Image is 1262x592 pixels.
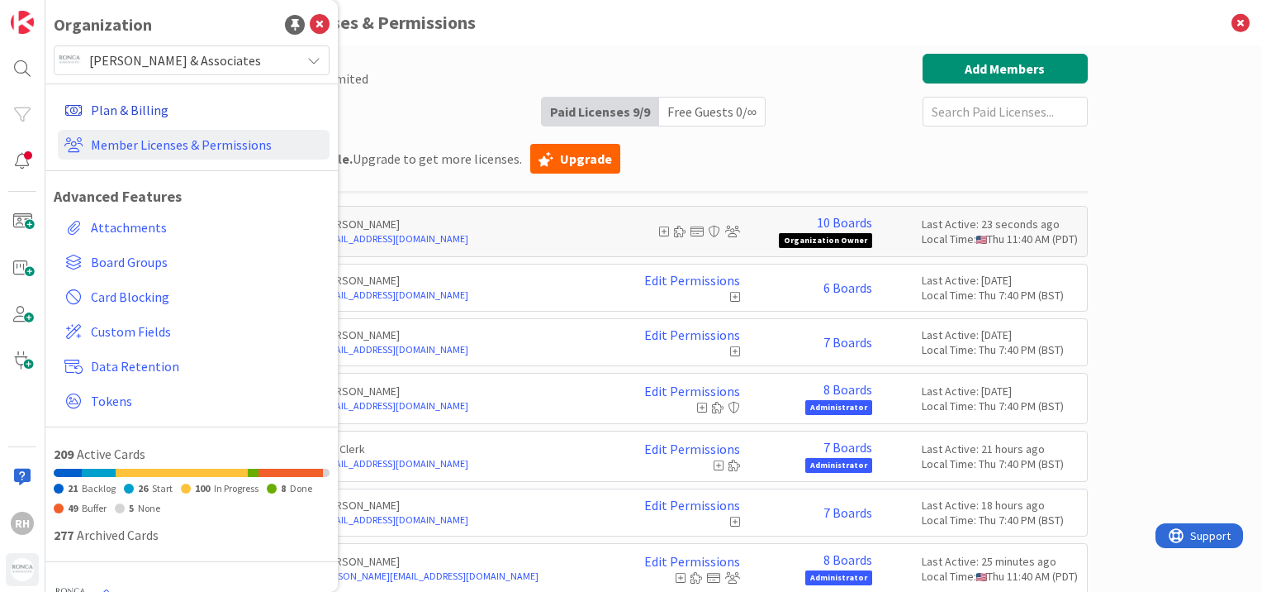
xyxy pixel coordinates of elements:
img: avatar [11,558,34,581]
span: 8 [281,482,286,494]
img: Visit kanbanzone.com [11,11,34,34]
span: 5 [129,502,134,514]
a: 7 Boards [823,335,872,350]
span: In Progress [214,482,259,494]
a: Custom Fields [58,317,330,346]
div: Organization [54,12,152,37]
div: Free Guests 0 / ∞ [659,98,765,126]
span: Administrator [805,400,872,415]
div: Paid Licenses 9 / 9 [542,98,659,126]
span: Administrator [805,458,872,473]
div: Last Active: 23 seconds ago [922,217,1079,232]
img: us.png [976,236,987,244]
span: Tokens [91,391,323,411]
a: Attachments [58,212,330,242]
img: us.png [976,573,987,581]
span: Buffer [82,502,107,514]
p: [PERSON_NAME] [320,554,608,569]
a: Plan & Billing [58,95,330,125]
a: Edit Permissions [644,554,740,569]
span: [PERSON_NAME] & Associates [89,49,292,72]
div: Local Time: Thu 11:40 AM (PDT) [922,232,1079,246]
a: Edit Permissions [644,273,740,288]
img: avatar [58,49,81,72]
span: Backlog [82,482,116,494]
a: Data Retention [58,351,330,381]
div: Last Active: 25 minutes ago [922,554,1079,569]
p: [PERSON_NAME] [320,217,608,232]
a: 8 Boards [823,552,872,567]
a: 6 Boards [823,280,872,295]
div: Last Active: [DATE] [922,384,1079,399]
span: Unlimited [311,70,368,87]
span: 21 [68,482,78,494]
span: 49 [68,502,78,514]
div: Local Time: Thu 11:40 AM (PDT) [922,569,1079,584]
a: [EMAIL_ADDRESS][DOMAIN_NAME] [320,456,608,471]
span: Start [152,482,173,494]
a: Upgrade [530,144,620,174]
a: [EMAIL_ADDRESS][DOMAIN_NAME] [320,399,608,413]
a: [EMAIL_ADDRESS][DOMAIN_NAME] [320,342,608,357]
span: Administrator [805,571,872,585]
div: Local Time: Thu 7:40 PM (BST) [922,342,1079,357]
a: Edit Permissions [644,498,740,513]
a: 10 Boards [817,215,872,230]
a: Card Blocking [58,282,330,312]
a: Tokens [58,386,330,416]
span: Support [35,2,75,22]
span: Data Retention [91,356,323,376]
div: Local Time: Thu 7:40 PM (BST) [922,513,1079,528]
div: Local Time: Thu 7:40 PM (BST) [922,399,1079,413]
span: 26 [138,482,148,494]
div: RH [11,512,34,535]
a: Board Groups [58,247,330,277]
a: [EMAIL_ADDRESS][DOMAIN_NAME] [320,513,608,528]
a: 7 Boards [823,505,872,520]
span: 100 [195,482,210,494]
p: File Clerk [320,442,608,456]
a: 8 Boards [823,382,872,397]
a: [EMAIL_ADDRESS][DOMAIN_NAME] [320,232,608,246]
span: Upgrade to get more licenses. [229,149,522,169]
p: [PERSON_NAME] [320,327,608,342]
div: Last Active: 18 hours ago [922,498,1079,513]
a: Member Licenses & Permissions [58,130,330,160]
div: Last Active: [DATE] [922,273,1079,288]
p: [PERSON_NAME] [320,384,608,399]
p: [PERSON_NAME] [320,273,608,288]
span: None [138,502,160,514]
p: [PERSON_NAME] [320,498,608,513]
div: Last Active: 21 hours ago [922,442,1079,456]
a: Edit Permissions [644,384,740,399]
div: Active Cards [54,444,330,464]
span: Custom Fields [91,322,323,341]
a: [EMAIL_ADDRESS][DOMAIN_NAME] [320,288,608,303]
span: Done [290,482,312,494]
span: Organization Owner [779,233,872,248]
span: 277 [54,527,74,543]
span: 209 [54,446,74,462]
a: 7 Boards [823,440,872,455]
a: [PERSON_NAME][EMAIL_ADDRESS][DOMAIN_NAME] [320,569,608,584]
a: Edit Permissions [644,327,740,342]
div: Local Time: Thu 7:40 PM (BST) [922,288,1079,303]
span: Board Groups [91,252,323,272]
button: Add Members [923,54,1088,84]
span: Card Blocking [91,287,323,307]
a: Edit Permissions [644,442,740,456]
div: Local Time: Thu 7:40 PM (BST) [922,456,1079,471]
div: Archived Cards [54,525,330,545]
h1: Advanced Features [54,188,330,206]
input: Search Paid Licenses... [923,97,1088,127]
div: Last Active: [DATE] [922,327,1079,342]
